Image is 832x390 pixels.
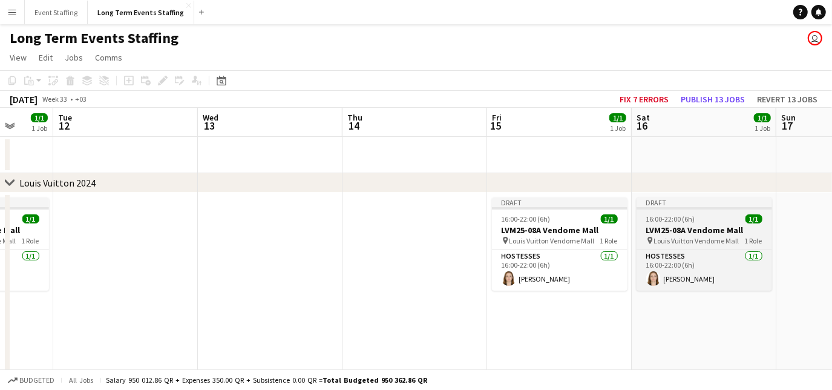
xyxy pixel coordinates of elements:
div: Draft [637,197,772,207]
span: Louis Vuitton Vendome Mall [654,236,739,245]
span: 1/1 [22,214,39,223]
span: All jobs [67,375,96,385]
span: 1/1 [31,113,48,122]
app-card-role: Hostesses1/116:00-22:00 (6h)[PERSON_NAME] [492,250,627,291]
span: 16:00-22:00 (6h) [502,214,551,223]
div: [DATE] [10,93,38,105]
h1: Long Term Events Staffing [10,29,179,47]
span: Edit [39,52,53,63]
a: View [5,50,31,65]
span: 1 Role [745,236,762,245]
app-job-card: Draft16:00-22:00 (6h)1/1LVM25-08A Vendome Mall Louis Vuitton Vendome Mall1 RoleHostesses1/116:00-... [637,197,772,291]
div: 1 Job [610,124,626,133]
span: 16 [635,119,650,133]
span: Wed [203,112,218,123]
span: Thu [347,112,362,123]
span: 15 [490,119,502,133]
span: Jobs [65,52,83,63]
div: Draft [492,197,627,207]
span: Louis Vuitton Vendome Mall [509,236,595,245]
span: Sat [637,112,650,123]
app-job-card: Draft16:00-22:00 (6h)1/1LVM25-08A Vendome Mall Louis Vuitton Vendome Mall1 RoleHostesses1/116:00-... [492,197,627,291]
div: Salary 950 012.86 QR + Expenses 350.00 QR + Subsistence 0.00 QR = [106,375,427,385]
a: Comms [90,50,127,65]
button: Long Term Events Staffing [88,1,194,24]
span: 14 [346,119,362,133]
span: Comms [95,52,122,63]
h3: LVM25-08A Vendome Mall [637,225,772,236]
h3: LVM25-08A Vendome Mall [492,225,627,236]
span: 1/1 [609,113,626,122]
span: 13 [201,119,218,133]
span: Fri [492,112,502,123]
span: Week 33 [40,94,70,104]
a: Jobs [60,50,88,65]
span: 1 Role [22,236,39,245]
app-card-role: Hostesses1/116:00-22:00 (6h)[PERSON_NAME] [637,250,772,291]
a: Edit [34,50,57,65]
button: Event Staffing [25,1,88,24]
div: 1 Job [31,124,47,133]
span: 1/1 [601,214,618,223]
span: Budgeted [19,376,54,385]
span: 16:00-22:00 (6h) [646,214,695,223]
span: 1 Role [600,236,618,245]
span: View [10,52,27,63]
button: Publish 13 jobs [676,91,750,107]
span: 12 [56,119,72,133]
span: 1/1 [754,113,771,122]
span: 1/1 [745,214,762,223]
div: 1 Job [755,124,770,133]
button: Budgeted [6,374,56,387]
span: Sun [781,112,796,123]
div: Louis Vuitton 2024 [19,177,96,189]
app-user-avatar: Events Staffing Team [808,31,822,45]
button: Fix 7 errors [615,91,673,107]
span: Tue [58,112,72,123]
div: +03 [75,94,87,104]
span: 17 [779,119,796,133]
span: Total Budgeted 950 362.86 QR [323,375,427,385]
button: Revert 13 jobs [752,91,822,107]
